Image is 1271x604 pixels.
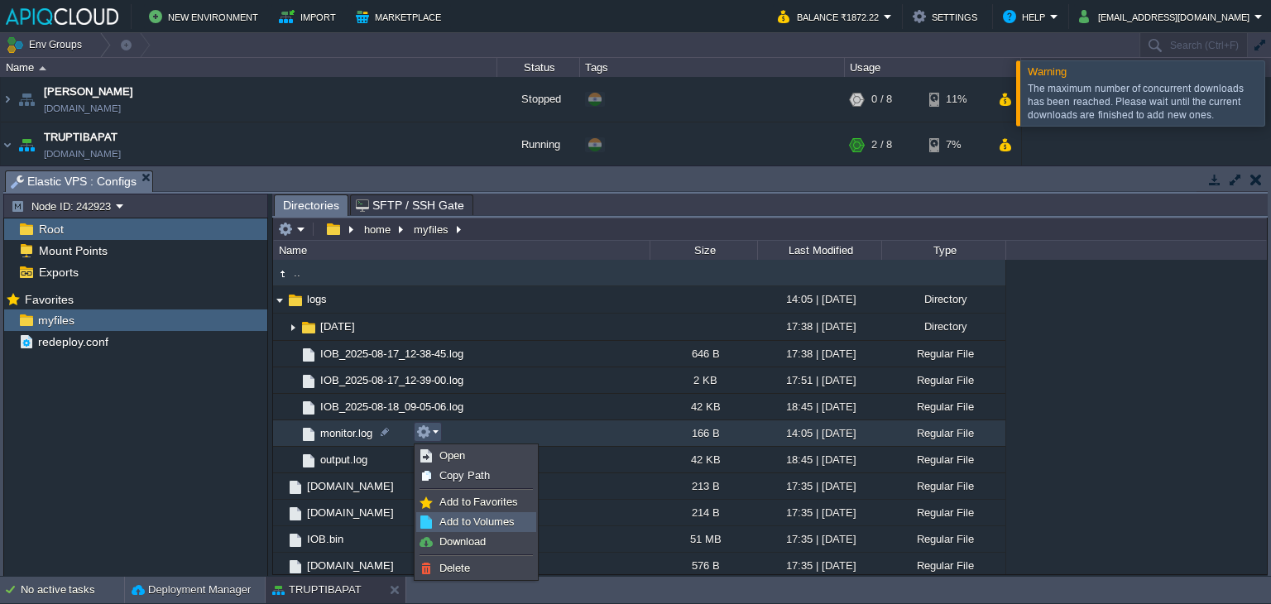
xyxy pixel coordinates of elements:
span: Open [439,449,465,462]
div: 166 B [650,420,757,446]
div: The maximum number of concurrent downloads has been reached. Please wait until the current downlo... [1028,82,1260,122]
div: 17:35 | [DATE] [757,526,881,552]
div: Directory [881,286,1005,312]
a: [DOMAIN_NAME] [305,506,396,520]
div: 18:45 | [DATE] [757,394,881,419]
span: Favorites [22,292,76,307]
div: 42 KB [650,447,757,472]
input: Click to enter the path [273,218,1267,241]
div: Regular File [881,473,1005,499]
span: Download [439,535,486,548]
a: IOB_2025-08-17_12-38-45.log [318,347,466,361]
span: myfiles [35,313,77,328]
button: Import [279,7,341,26]
div: Running [497,122,580,167]
img: AMDAwAAAACH5BAEAAAAALAAAAAABAAEAAAICRAEAOw== [1,77,14,122]
img: AMDAwAAAACH5BAEAAAAALAAAAAABAAEAAAICRAEAOw== [286,558,305,576]
div: 18:45 | [DATE] [757,447,881,472]
div: Regular File [881,341,1005,367]
img: AMDAwAAAACH5BAEAAAAALAAAAAABAAEAAAICRAEAOw== [300,346,318,364]
div: Tags [581,58,844,77]
img: AMDAwAAAACH5BAEAAAAALAAAAAABAAEAAAICRAEAOw== [273,553,286,578]
a: IOB_2025-08-18_09-05-06.log [318,400,466,414]
img: APIQCloud [6,8,118,25]
img: AMDAwAAAACH5BAEAAAAALAAAAAABAAEAAAICRAEAOw== [300,425,318,443]
span: SFTP / SSH Gate [356,195,464,215]
div: 17:35 | [DATE] [757,553,881,578]
span: Add to Favorites [439,496,518,508]
span: Add to Volumes [439,515,515,528]
div: Directory [881,314,1005,339]
button: myfiles [411,222,453,237]
button: Node ID: 242923 [11,199,116,213]
img: AMDAwAAAACH5BAEAAAAALAAAAAABAAEAAAICRAEAOw== [286,367,300,393]
img: AMDAwAAAACH5BAEAAAAALAAAAAABAAEAAAICRAEAOw== [286,394,300,419]
a: [DOMAIN_NAME] [305,558,396,573]
button: TRUPTIBAPAT [272,582,362,598]
span: Delete [439,562,470,574]
a: [DOMAIN_NAME] [44,100,121,117]
div: 17:35 | [DATE] [757,473,881,499]
div: 17:35 | [DATE] [757,500,881,525]
img: AMDAwAAAACH5BAEAAAAALAAAAAABAAEAAAICRAEAOw== [300,452,318,470]
img: AMDAwAAAACH5BAEAAAAALAAAAAABAAEAAAICRAEAOw== [273,500,286,525]
div: Regular File [881,500,1005,525]
div: 51 MB [650,526,757,552]
div: Regular File [881,526,1005,552]
div: Size [651,241,757,260]
img: AMDAwAAAACH5BAEAAAAALAAAAAABAAEAAAICRAEAOw== [286,531,305,549]
div: 576 B [650,553,757,578]
img: AMDAwAAAACH5BAEAAAAALAAAAAABAAEAAAICRAEAOw== [300,399,318,417]
a: logs [305,292,329,306]
img: AMDAwAAAACH5BAEAAAAALAAAAAABAAEAAAICRAEAOw== [1,122,14,167]
button: Help [1003,7,1050,26]
button: Deployment Manager [132,582,251,598]
button: Settings [913,7,982,26]
a: Add to Favorites [417,493,535,511]
a: monitor.log [318,426,375,440]
a: .. [291,266,303,280]
div: 17:38 | [DATE] [757,341,881,367]
div: Name [2,58,496,77]
img: AMDAwAAAACH5BAEAAAAALAAAAAABAAEAAAICRAEAOw== [286,447,300,472]
img: AMDAwAAAACH5BAEAAAAALAAAAAABAAEAAAICRAEAOw== [286,314,300,340]
img: AMDAwAAAACH5BAEAAAAALAAAAAABAAEAAAICRAEAOw== [300,319,318,337]
img: AMDAwAAAACH5BAEAAAAALAAAAAABAAEAAAICRAEAOw== [273,526,286,552]
a: Delete [417,559,535,578]
span: Elastic VPS : Configs [11,171,137,192]
a: Download [417,533,535,551]
div: 11% [929,77,983,122]
div: 17:51 | [DATE] [757,367,881,393]
button: [EMAIL_ADDRESS][DOMAIN_NAME] [1079,7,1254,26]
a: Favorites [22,293,76,306]
div: Usage [846,58,1020,77]
img: AMDAwAAAACH5BAEAAAAALAAAAAABAAEAAAICRAEAOw== [15,77,38,122]
div: Regular File [881,447,1005,472]
img: AMDAwAAAACH5BAEAAAAALAAAAAABAAEAAAICRAEAOw== [15,122,38,167]
a: IOB_2025-08-17_12-39-00.log [318,373,466,387]
a: TRUPTIBAPAT [44,129,118,146]
span: output.log [318,453,370,467]
div: 7% [929,122,983,167]
div: Name [275,241,650,260]
span: Mount Points [36,243,110,258]
button: New Environment [149,7,263,26]
span: IOB.bin [305,532,346,546]
div: 646 B [650,341,757,367]
div: Regular File [881,553,1005,578]
div: Type [883,241,1005,260]
img: AMDAwAAAACH5BAEAAAAALAAAAAABAAEAAAICRAEAOw== [286,505,305,523]
span: [DATE] [318,319,357,333]
div: Status [498,58,579,77]
img: AMDAwAAAACH5BAEAAAAALAAAAAABAAEAAAICRAEAOw== [286,341,300,367]
span: Warning [1028,65,1067,78]
a: Root [36,222,66,237]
